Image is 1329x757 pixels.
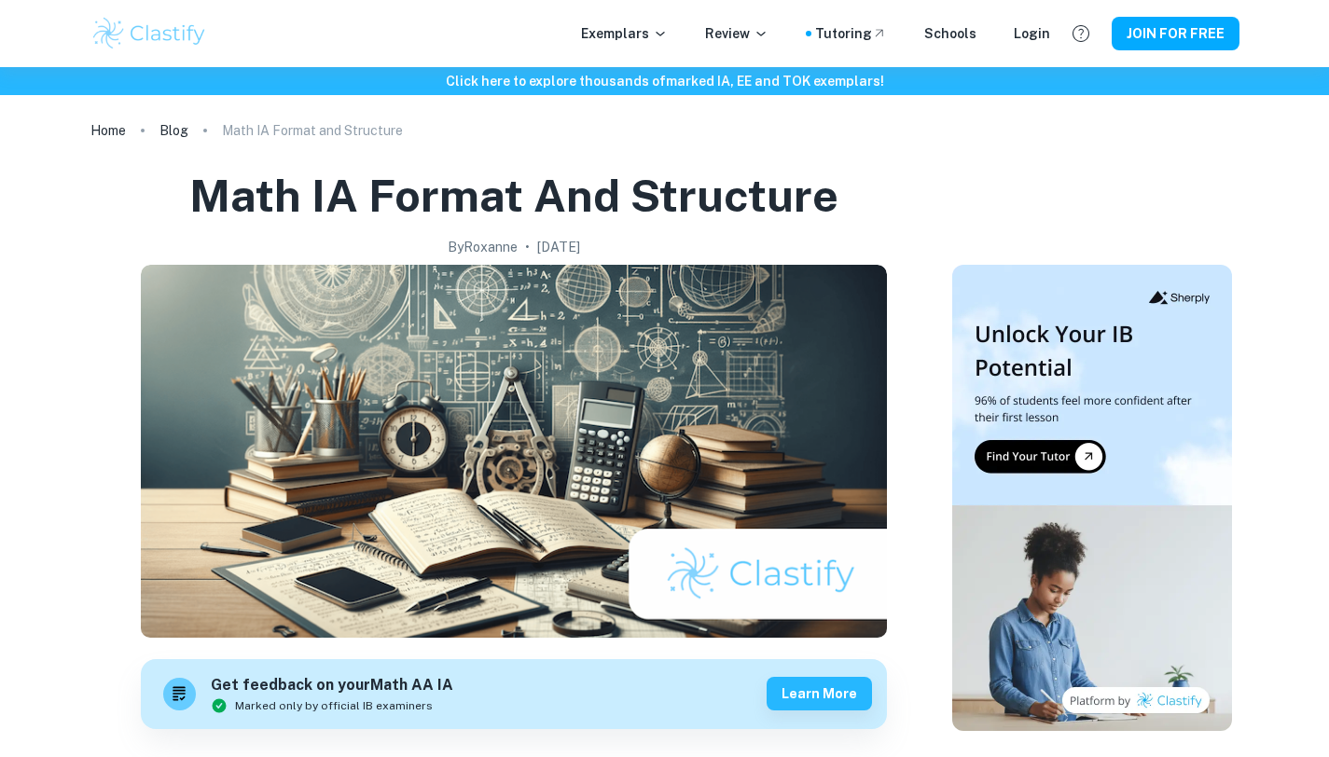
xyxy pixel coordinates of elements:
button: JOIN FOR FREE [1112,17,1239,50]
img: Thumbnail [952,265,1232,731]
button: Help and Feedback [1065,18,1097,49]
h6: Get feedback on your Math AA IA [211,674,453,697]
h6: Click here to explore thousands of marked IA, EE and TOK exemplars ! [4,71,1325,91]
p: • [525,237,530,257]
a: Get feedback on yourMath AA IAMarked only by official IB examinersLearn more [141,659,887,729]
button: Learn more [767,677,872,710]
h1: Math IA Format and Structure [189,166,838,226]
a: Login [1014,23,1050,44]
a: Schools [924,23,976,44]
a: Tutoring [815,23,887,44]
p: Review [705,23,768,44]
h2: By Roxanne [448,237,518,257]
p: Math IA Format and Structure [222,120,403,141]
span: Marked only by official IB examiners [235,697,433,714]
a: Blog [159,117,188,144]
h2: [DATE] [537,237,580,257]
p: Exemplars [581,23,668,44]
img: Math IA Format and Structure cover image [141,265,887,638]
a: Home [90,117,126,144]
img: Clastify logo [90,15,209,52]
